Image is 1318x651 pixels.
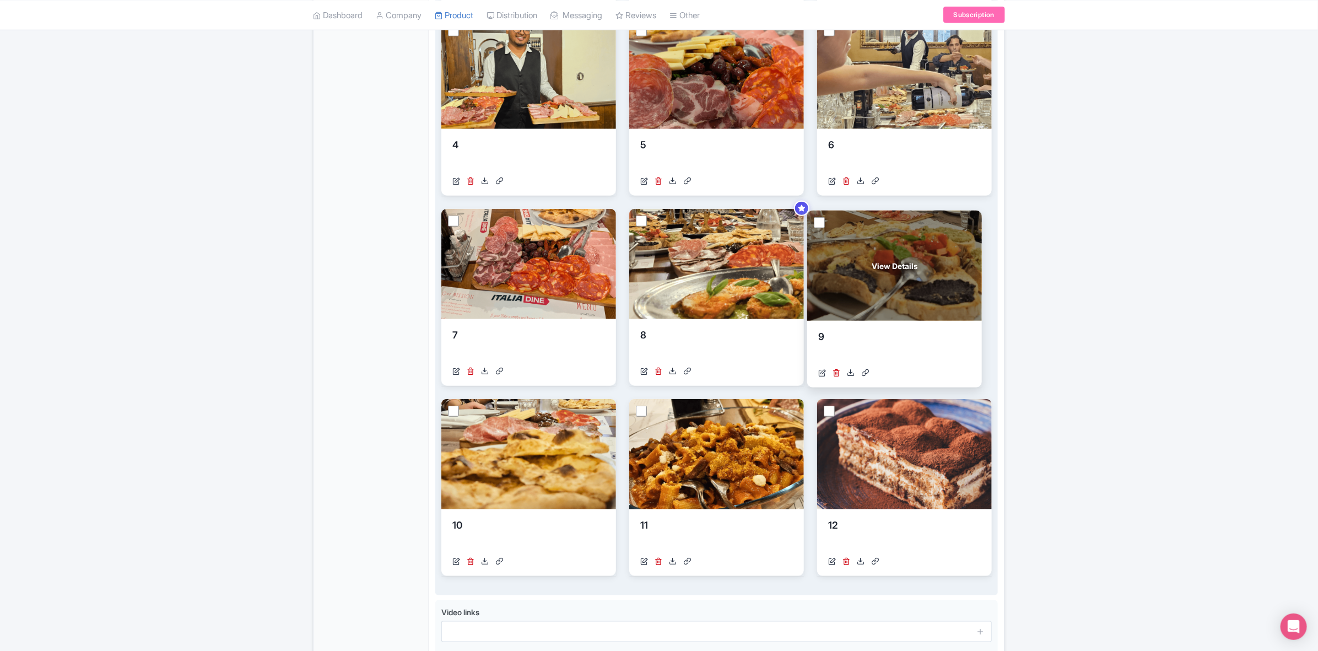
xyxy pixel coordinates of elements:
[640,328,793,361] div: 8
[943,7,1005,23] a: Subscription
[452,138,605,171] div: 4
[452,518,605,551] div: 10
[807,211,982,321] a: View Details
[640,518,793,551] div: 11
[818,330,971,363] div: 9
[872,260,917,272] span: View Details
[828,138,981,171] div: 6
[441,607,479,617] span: Video links
[1281,614,1307,640] div: Open Intercom Messenger
[640,138,793,171] div: 5
[452,328,605,361] div: 7
[828,518,981,551] div: 12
